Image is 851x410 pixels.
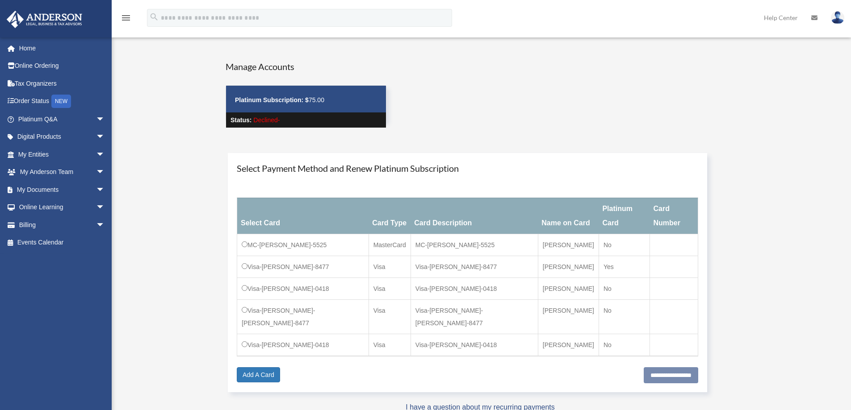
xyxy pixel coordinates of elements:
[6,145,118,163] a: My Entitiesarrow_drop_down
[538,198,599,234] th: Name on Card
[51,95,71,108] div: NEW
[599,234,650,256] td: No
[6,128,118,146] a: Digital Productsarrow_drop_down
[369,277,411,299] td: Visa
[96,163,114,182] span: arrow_drop_down
[237,256,369,277] td: Visa-[PERSON_NAME]-8477
[6,57,118,75] a: Online Ordering
[237,299,369,334] td: Visa-[PERSON_NAME]-[PERSON_NAME]-8477
[599,198,650,234] th: Platinum Card
[411,198,538,234] th: Card Description
[650,198,698,234] th: Card Number
[599,277,650,299] td: No
[237,277,369,299] td: Visa-[PERSON_NAME]-0418
[411,334,538,356] td: Visa-[PERSON_NAME]-0418
[411,299,538,334] td: Visa-[PERSON_NAME]-[PERSON_NAME]-8477
[6,199,118,216] a: Online Learningarrow_drop_down
[538,334,599,356] td: [PERSON_NAME]
[235,96,309,104] strong: Platinum Subscription: $
[6,110,118,128] a: Platinum Q&Aarrow_drop_down
[237,367,280,382] a: Add A Card
[96,145,114,164] span: arrow_drop_down
[538,256,599,277] td: [PERSON_NAME]
[599,334,650,356] td: No
[411,234,538,256] td: MC-[PERSON_NAME]-5525
[6,92,118,111] a: Order StatusNEW
[538,277,599,299] td: [PERSON_NAME]
[369,198,411,234] th: Card Type
[149,12,159,22] i: search
[369,334,411,356] td: Visa
[4,11,85,28] img: Anderson Advisors Platinum Portal
[237,234,369,256] td: MC-[PERSON_NAME]-5525
[226,60,386,73] h4: Manage Accounts
[121,16,131,23] a: menu
[6,181,118,199] a: My Documentsarrow_drop_down
[369,234,411,256] td: MasterCard
[6,216,118,234] a: Billingarrow_drop_down
[599,256,650,277] td: Yes
[369,256,411,277] td: Visa
[538,234,599,256] td: [PERSON_NAME]
[237,162,698,174] h4: Select Payment Method and Renew Platinum Subscription
[96,199,114,217] span: arrow_drop_down
[369,299,411,334] td: Visa
[121,12,131,23] i: menu
[253,116,280,124] span: Declined-
[96,128,114,146] span: arrow_drop_down
[235,95,377,106] p: 75.00
[6,75,118,92] a: Tax Organizers
[96,216,114,234] span: arrow_drop_down
[96,181,114,199] span: arrow_drop_down
[231,116,252,124] strong: Status:
[6,163,118,181] a: My Anderson Teamarrow_drop_down
[599,299,650,334] td: No
[411,256,538,277] td: Visa-[PERSON_NAME]-8477
[6,39,118,57] a: Home
[538,299,599,334] td: [PERSON_NAME]
[411,277,538,299] td: Visa-[PERSON_NAME]-0418
[237,334,369,356] td: Visa-[PERSON_NAME]-0418
[831,11,844,24] img: User Pic
[96,110,114,128] span: arrow_drop_down
[6,234,118,252] a: Events Calendar
[237,198,369,234] th: Select Card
